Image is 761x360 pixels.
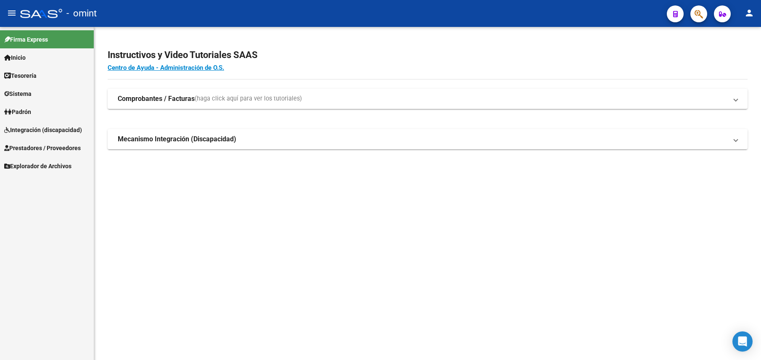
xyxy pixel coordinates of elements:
span: Prestadores / Proveedores [4,143,81,153]
mat-icon: menu [7,8,17,18]
h2: Instructivos y Video Tutoriales SAAS [108,47,748,63]
span: Tesorería [4,71,37,80]
strong: Mecanismo Integración (Discapacidad) [118,135,236,144]
mat-expansion-panel-header: Mecanismo Integración (Discapacidad) [108,129,748,149]
span: Integración (discapacidad) [4,125,82,135]
strong: Comprobantes / Facturas [118,94,195,103]
span: Sistema [4,89,32,98]
span: Firma Express [4,35,48,44]
mat-icon: person [744,8,754,18]
span: Explorador de Archivos [4,161,71,171]
a: Centro de Ayuda - Administración de O.S. [108,64,224,71]
span: Padrón [4,107,31,116]
span: Inicio [4,53,26,62]
span: (haga click aquí para ver los tutoriales) [195,94,302,103]
span: - omint [66,4,97,23]
mat-expansion-panel-header: Comprobantes / Facturas(haga click aquí para ver los tutoriales) [108,89,748,109]
div: Open Intercom Messenger [732,331,753,352]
